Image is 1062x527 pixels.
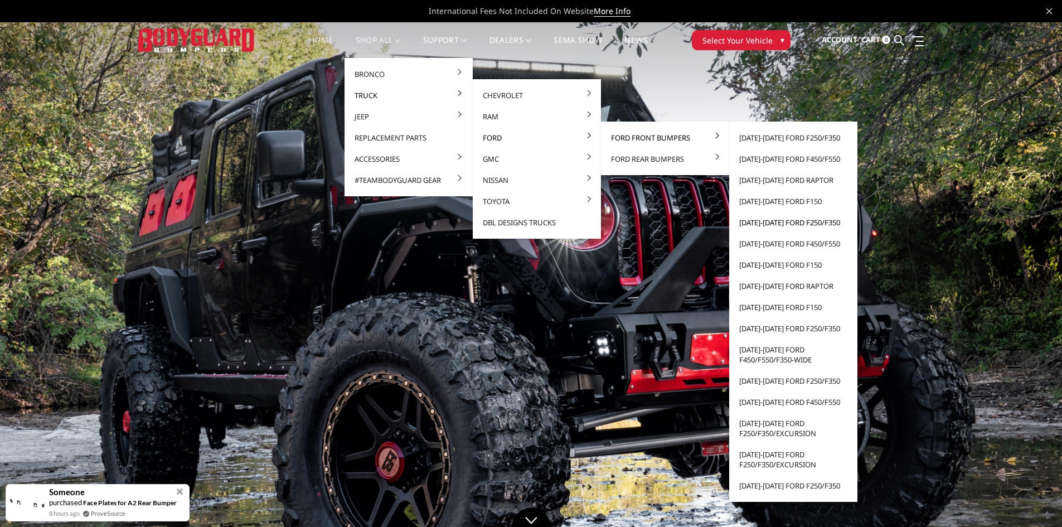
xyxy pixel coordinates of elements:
span: ▾ [780,34,784,46]
a: Ford Front Bumpers [605,127,725,148]
a: DBL Designs Trucks [477,212,597,233]
span: 8 hours ago [49,509,80,518]
a: Nissan [477,170,597,191]
a: Dealers [489,36,532,58]
button: Select Your Vehicle [692,30,791,50]
a: News [624,36,647,58]
a: Face Plates for A2 Rear Bumper [83,499,177,507]
button: 1 of 5 [1011,279,1022,297]
a: [DATE]-[DATE] Ford F250/F350 [734,370,853,391]
a: [DATE]-[DATE] Ford F250/F350/Excursion [734,413,853,444]
a: [DATE]-[DATE] Ford F450/F550 [734,148,853,170]
a: ProveSource [91,509,125,518]
a: Chevrolet [477,85,597,106]
img: provesource social proof notification image [9,492,45,513]
a: Cart 0 [861,25,890,55]
a: [DATE]-[DATE] Ford F250/F350 [734,212,853,233]
a: Account [822,25,857,55]
iframe: Chat Widget [1006,473,1062,527]
a: Bronco [349,64,468,85]
a: [DATE]-[DATE] Ford F250/F350 [734,475,853,496]
a: More Info [594,6,631,17]
a: [DATE]-[DATE] Ford F450/F550 [734,391,853,413]
a: SEMA Show [554,36,602,58]
a: shop all [356,36,401,58]
a: [DATE]-[DATE] Ford F150 [734,191,853,212]
button: 5 of 5 [1011,350,1022,368]
a: Support [423,36,467,58]
a: [DATE]-[DATE] Ford F250/F350 [734,127,853,148]
span: Someone [49,487,85,497]
a: Accessories [349,148,468,170]
a: Home [309,36,333,58]
a: [DATE]-[DATE] Ford F450/F550 [734,233,853,254]
a: Click to Down [512,507,551,527]
span: purchased [49,498,82,507]
button: 2 of 5 [1011,297,1022,315]
a: Toyota [477,191,597,212]
span: Account [822,35,857,45]
a: Ford Rear Bumpers [605,148,725,170]
a: Truck [349,85,468,106]
a: Ford [477,127,597,148]
a: Ram [477,106,597,127]
span: Cart [861,35,880,45]
a: [DATE]-[DATE] Ford F250/F350 [734,318,853,339]
a: [DATE]-[DATE] Ford Raptor [734,275,853,297]
a: Jeep [349,106,468,127]
a: [DATE]-[DATE] Ford F250/F350/Excursion [734,444,853,475]
a: #TeamBodyguard Gear [349,170,468,191]
a: [DATE]-[DATE] Ford F150 [734,254,853,275]
img: BODYGUARD BUMPERS [138,28,255,51]
button: 4 of 5 [1011,332,1022,350]
a: GMC [477,148,597,170]
a: [DATE]-[DATE] Ford F450/F550/F350-wide [734,339,853,370]
a: [DATE]-[DATE] Ford F150 [734,297,853,318]
span: Select Your Vehicle [702,35,773,46]
button: 3 of 5 [1011,315,1022,332]
span: 0 [882,36,890,44]
a: [DATE]-[DATE] Ford Raptor [734,170,853,191]
a: Replacement Parts [349,127,468,148]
